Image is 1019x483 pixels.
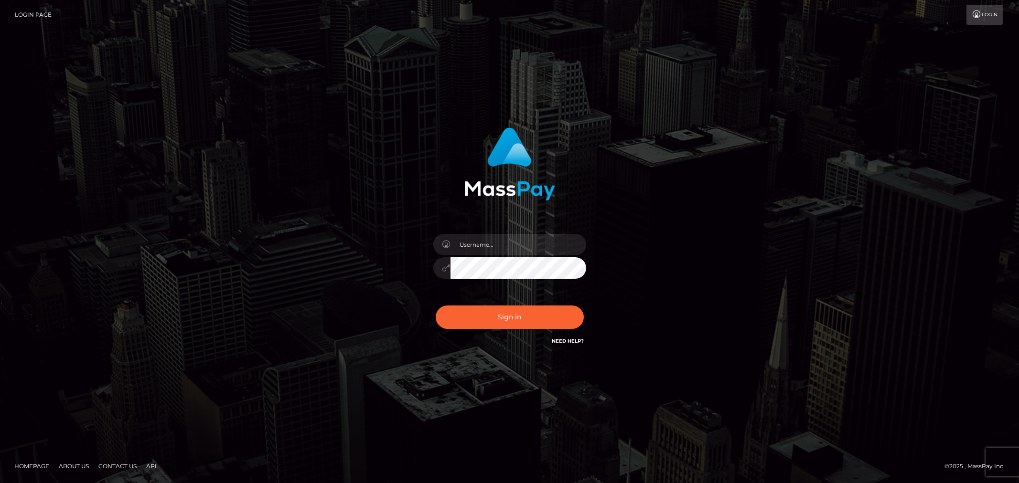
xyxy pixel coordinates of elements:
button: Sign in [436,305,584,329]
input: Username... [451,234,586,255]
a: About Us [55,459,93,473]
a: Login [966,5,1003,25]
a: Login Page [15,5,52,25]
div: © 2025 , MassPay Inc. [944,461,1012,472]
a: API [142,459,161,473]
a: Homepage [11,459,53,473]
img: MassPay Login [464,127,555,200]
a: Contact Us [95,459,140,473]
a: Need Help? [552,338,584,344]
